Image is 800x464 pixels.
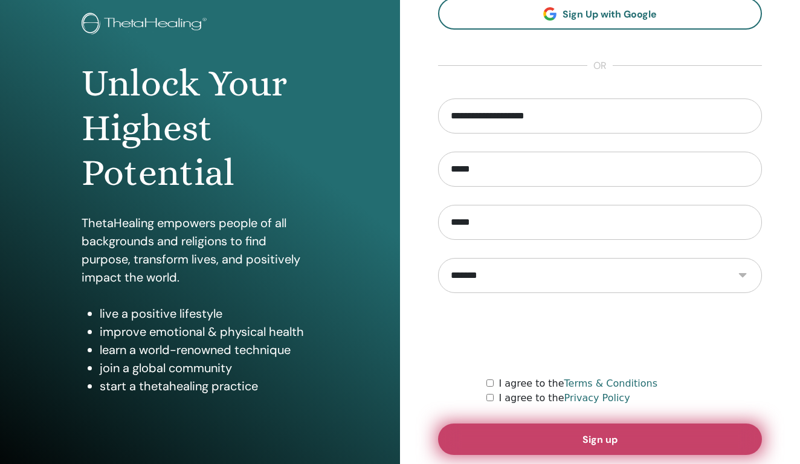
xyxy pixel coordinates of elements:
[100,323,318,341] li: improve emotional & physical health
[100,359,318,377] li: join a global community
[587,59,613,73] span: or
[508,311,692,358] iframe: reCAPTCHA
[82,214,318,286] p: ThetaHealing empowers people of all backgrounds and religions to find purpose, transform lives, a...
[564,392,630,404] a: Privacy Policy
[564,378,657,389] a: Terms & Conditions
[498,391,630,405] label: I agree to the
[563,8,657,21] span: Sign Up with Google
[100,341,318,359] li: learn a world-renowned technique
[582,433,618,446] span: Sign up
[82,61,318,196] h1: Unlock Your Highest Potential
[438,424,762,455] button: Sign up
[498,376,657,391] label: I agree to the
[100,377,318,395] li: start a thetahealing practice
[100,304,318,323] li: live a positive lifestyle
